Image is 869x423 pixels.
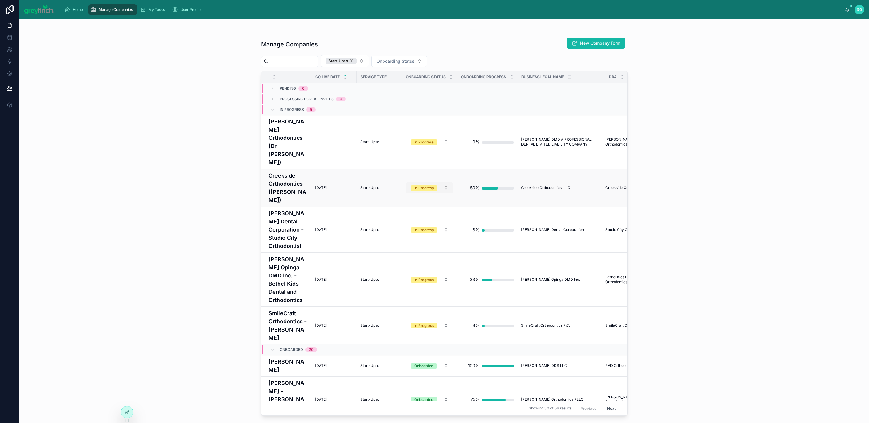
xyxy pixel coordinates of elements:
[521,277,601,282] a: [PERSON_NAME] Opinga DMD Inc.
[315,397,327,402] span: [DATE]
[414,323,434,328] div: In Progress
[360,397,398,402] a: Start-Upso
[24,5,55,14] img: App logo
[605,323,648,328] a: SmileCraft Orthodontics
[180,7,201,12] span: User Profile
[309,347,314,352] div: 20
[302,86,304,91] div: 0
[360,397,379,402] span: Start-Upso
[371,56,427,67] button: Select Button
[521,185,601,190] a: Creekside Orthodontics, LLC
[315,277,327,282] span: [DATE]
[360,185,379,190] span: Start-Upso
[580,40,620,46] span: New Company Form
[605,363,648,368] a: RAD Orthodontics
[406,224,454,236] a: Select Button
[329,59,348,63] span: Start-Upso
[360,139,379,144] span: Start-Upso
[603,404,620,413] button: Next
[470,393,479,405] div: 75%
[406,320,454,331] a: Select Button
[269,379,308,420] a: [PERSON_NAME] - [PERSON_NAME] Orthodontics
[261,40,318,49] h1: Manage Companies
[360,227,379,232] span: Start-Upso
[360,323,398,328] a: Start-Upso
[360,323,379,328] span: Start-Upso
[360,227,398,232] a: Start-Upso
[315,323,327,328] span: [DATE]
[605,363,636,368] span: RAD Orthodontics
[521,363,567,368] span: [PERSON_NAME] DDS LLC
[605,137,648,147] a: [PERSON_NAME] Orthodontics
[605,227,648,232] a: Studio City Orthodontist
[468,360,479,372] div: 100%
[414,397,433,402] div: Onboarded
[605,395,648,404] a: [PERSON_NAME] Orthodontics
[315,139,353,144] a: --
[521,75,564,79] span: Business Legal Name
[473,136,479,148] div: 0%
[414,139,434,145] div: In Progress
[406,360,454,371] a: Select Button
[406,182,453,193] button: Select Button
[406,394,454,405] a: Select Button
[521,323,570,328] span: SmileCraft Orthodontics P.C.
[473,224,479,236] div: 8%
[406,75,446,79] span: Onboarding Status
[406,274,453,285] button: Select Button
[529,406,571,411] span: Showing 30 of 56 results
[315,363,353,368] a: [DATE]
[62,4,87,15] a: Home
[360,277,379,282] span: Start-Upso
[360,277,398,282] a: Start-Upso
[269,209,308,250] a: [PERSON_NAME] Dental Corporation - Studio City Orthodontist
[269,255,308,304] a: [PERSON_NAME] Opinga DMD Inc. - Bethel Kids Dental and Orthodontics
[361,75,387,79] span: Service Type
[521,323,601,328] a: SmileCraft Orthodontics P.C.
[406,136,453,147] button: Select Button
[470,182,479,194] div: 50%
[461,274,514,286] a: 33%
[406,360,453,371] button: Select Button
[605,323,647,328] span: SmileCraft Orthodontics
[310,107,312,112] div: 5
[406,136,454,148] a: Select Button
[315,227,327,232] span: [DATE]
[461,224,514,236] a: 8%
[360,185,398,190] a: Start-Upso
[461,136,514,148] a: 0%
[521,363,601,368] a: [PERSON_NAME] DDS LLC
[269,357,308,374] a: [PERSON_NAME]
[360,363,398,368] a: Start-Upso
[280,86,296,91] span: Pending
[340,97,342,101] div: 0
[360,139,398,144] a: Start-Upso
[605,275,648,284] span: Bethel Kids Dental and Orthodontics
[170,4,205,15] a: User Profile
[406,320,453,331] button: Select Button
[269,117,308,166] a: [PERSON_NAME] Orthodontics (Dr [PERSON_NAME])
[473,319,479,332] div: 8%
[269,309,308,342] h4: SmileCraft Orthodontics - [PERSON_NAME]
[461,75,506,79] span: Onboarding Progress
[360,363,379,368] span: Start-Upso
[857,7,862,12] span: DO
[521,137,601,147] span: [PERSON_NAME] DMD A PROFESSIONAL DENTAL LIMITED LIABILITY COMPANY
[315,363,327,368] span: [DATE]
[406,182,454,194] a: Select Button
[280,97,334,101] span: Processing Portal Invites
[461,360,514,372] a: 100%
[406,394,453,405] button: Select Button
[521,397,584,402] span: [PERSON_NAME] Orthodontics PLLC
[326,58,357,64] button: Unselect 8
[470,274,479,286] div: 33%
[280,107,304,112] span: In Progress
[414,277,434,283] div: In Progress
[609,75,617,79] span: DBA
[269,171,308,204] a: Creekside Orthodontics ([PERSON_NAME])
[521,227,584,232] span: [PERSON_NAME] Dental Corporation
